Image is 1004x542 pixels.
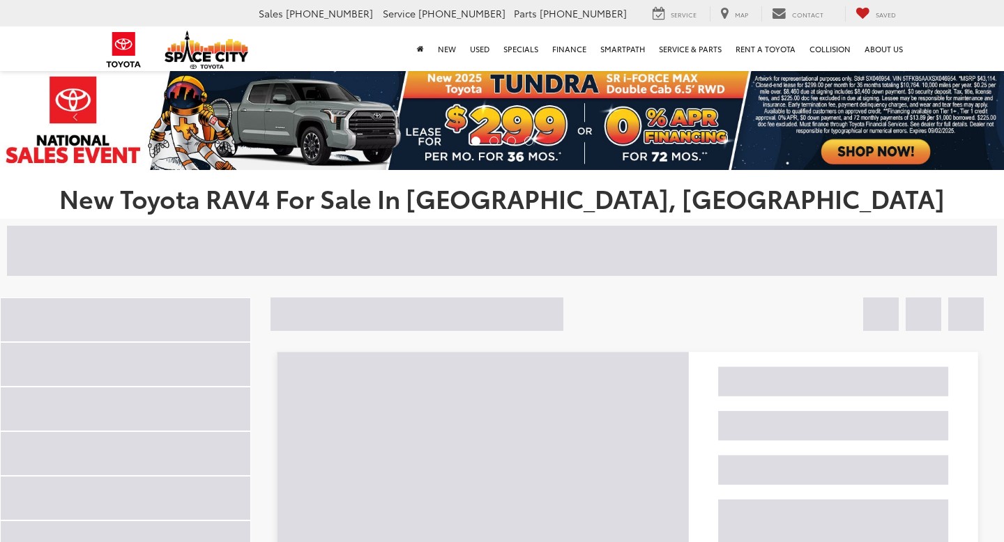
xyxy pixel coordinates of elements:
a: Service & Parts [652,26,729,71]
a: My Saved Vehicles [845,6,906,22]
a: Used [463,26,496,71]
span: Service [383,6,416,20]
img: Space City Toyota [165,31,248,69]
a: Map [710,6,759,22]
span: Contact [792,10,823,19]
a: Contact [761,6,834,22]
a: Collision [803,26,858,71]
a: Finance [545,26,593,71]
span: [PHONE_NUMBER] [540,6,627,20]
a: SmartPath [593,26,652,71]
a: New [431,26,463,71]
span: Sales [259,6,283,20]
a: Home [410,26,431,71]
a: Specials [496,26,545,71]
a: About Us [858,26,910,71]
span: Saved [876,10,896,19]
a: Service [642,6,707,22]
span: Parts [514,6,537,20]
span: Map [735,10,748,19]
span: [PHONE_NUMBER] [418,6,505,20]
span: [PHONE_NUMBER] [286,6,373,20]
span: Service [671,10,697,19]
img: Toyota [98,27,150,72]
a: Rent a Toyota [729,26,803,71]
